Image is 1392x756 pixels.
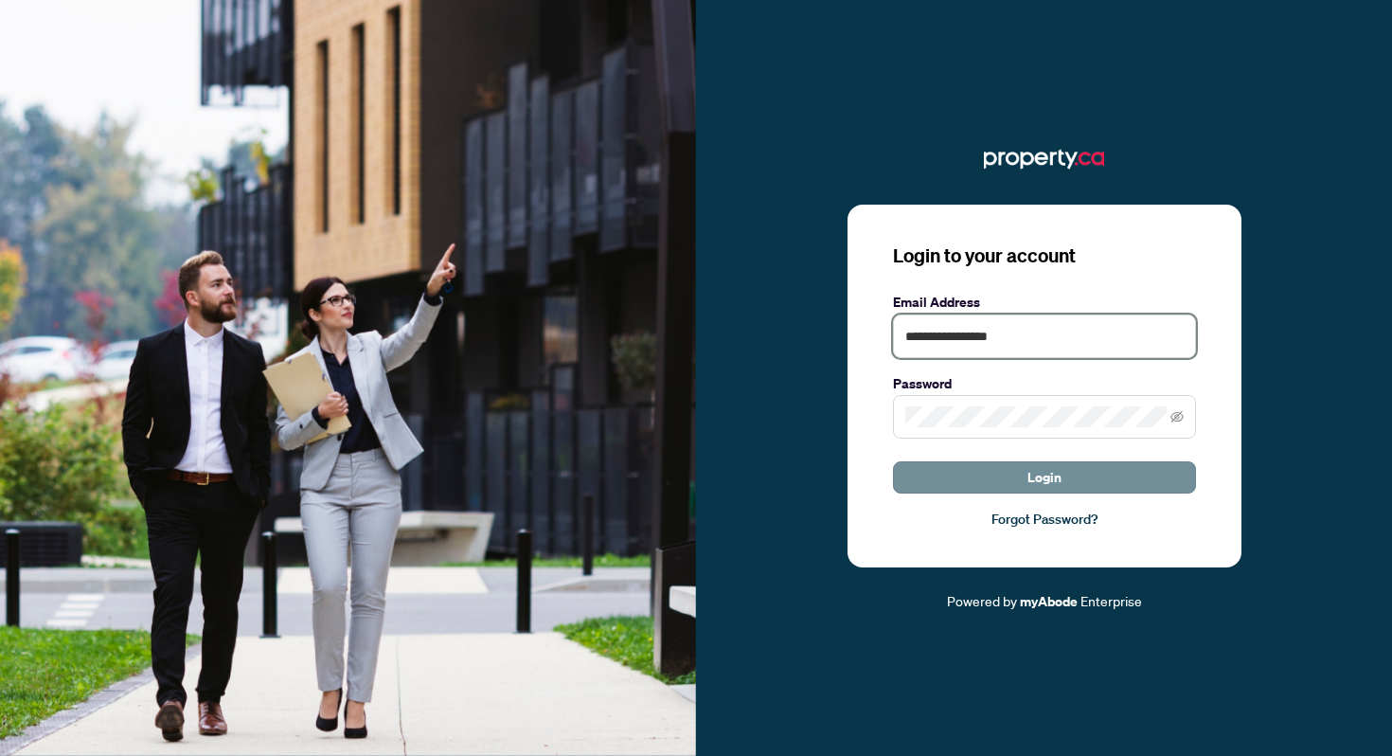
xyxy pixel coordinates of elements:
span: Enterprise [1080,592,1142,609]
img: ma-logo [984,144,1104,174]
span: Login [1027,462,1062,493]
button: Login [893,461,1196,494]
a: myAbode [1020,591,1078,612]
label: Password [893,373,1196,394]
label: Email Address [893,292,1196,313]
h3: Login to your account [893,243,1196,269]
span: eye-invisible [1170,410,1184,423]
a: Forgot Password? [893,509,1196,530]
span: Powered by [947,592,1017,609]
